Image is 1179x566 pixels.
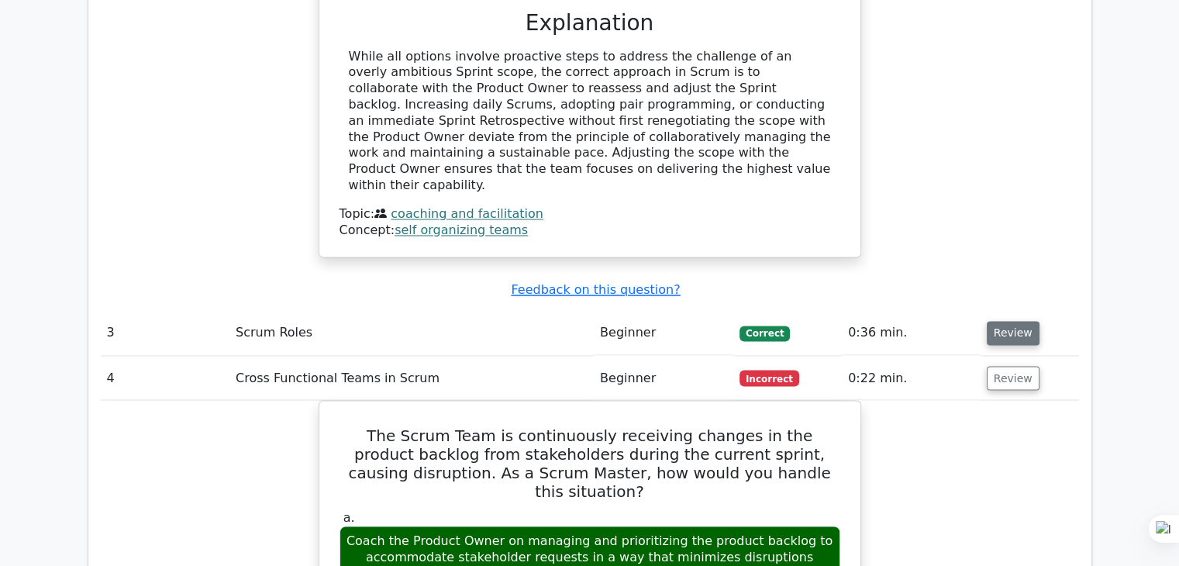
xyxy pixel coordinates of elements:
[739,370,799,385] span: Incorrect
[739,326,790,341] span: Correct
[395,223,528,237] a: self organizing teams
[338,426,842,500] h5: The Scrum Team is continuously receiving changes in the product backlog from stakeholders during ...
[842,356,981,400] td: 0:22 min.
[229,311,594,355] td: Scrum Roles
[343,509,355,524] span: a.
[340,223,840,239] div: Concept:
[340,206,840,223] div: Topic:
[511,282,680,297] a: Feedback on this question?
[987,366,1039,390] button: Review
[229,356,594,400] td: Cross Functional Teams in Scrum
[349,49,831,194] div: While all options involve proactive steps to address the challenge of an overly ambitious Sprint ...
[842,311,981,355] td: 0:36 min.
[594,356,733,400] td: Beginner
[349,10,831,36] h3: Explanation
[594,311,733,355] td: Beginner
[101,356,229,400] td: 4
[101,311,229,355] td: 3
[987,321,1039,345] button: Review
[391,206,543,221] a: coaching and facilitation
